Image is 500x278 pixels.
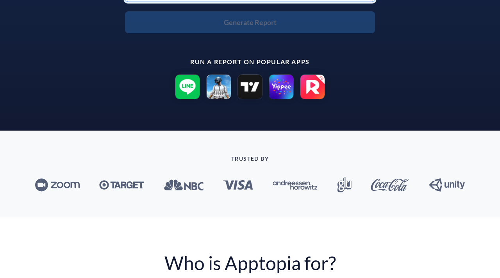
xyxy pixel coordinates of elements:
p: Run a report on popular apps [59,58,441,65]
img: Yippee TV: Christian Streaming icon [269,74,294,99]
img: LINE icon [175,74,200,99]
img: TradingView: Track All Markets icon [237,74,262,99]
img: NBC_logo.svg [163,179,204,191]
img: Visa_Inc._logo.svg [223,180,253,190]
img: PUBG MOBILE icon [206,74,231,99]
img: Target_logo.svg [99,180,144,190]
img: ReelShort - Stream Drama & TV icon [300,74,325,99]
img: Coca-Cola_logo.svg [371,179,409,191]
p: Who is Apptopia for? [16,252,484,274]
img: Andreessen_Horowitz_new_logo.svg [273,180,318,190]
img: Zoom_logo.svg [35,178,80,192]
img: Glu_Mobile_logo.svg [337,178,352,192]
img: Unity_Technologies_logo.svg [429,178,465,192]
p: TRUSTED BY [16,156,484,162]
